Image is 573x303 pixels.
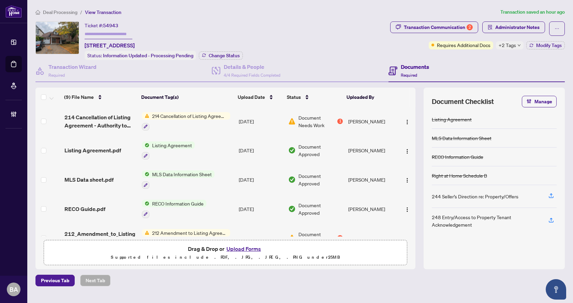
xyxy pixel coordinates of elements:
[405,207,410,212] img: Logo
[64,205,105,213] span: RECO Guide.pdf
[432,134,491,142] div: MLS Data Information Sheet
[402,203,413,214] button: Logo
[298,114,336,129] span: Document Needs Work
[44,240,407,266] span: Drag & Drop orUpload FormsSupported files include .PDF, .JPG, .JPEG, .PNG under25MB
[500,8,565,16] article: Transaction saved an hour ago
[85,51,196,60] div: Status:
[149,200,206,207] span: RECO Information Guide
[64,113,137,130] span: 214 Cancellation of Listing Agreement - Authority to Offer for Lease - OREA_.pdf
[337,235,343,241] div: 1
[402,145,413,156] button: Logo
[43,9,77,15] span: Deal Processing
[236,165,285,194] td: [DATE]
[142,170,215,189] button: Status IconMLS Data Information Sheet
[432,97,494,106] span: Document Checklist
[64,230,137,246] span: 212_Amendment_to_Listing_Agmt_-_Price change.pdf
[199,51,243,60] button: Change Status
[346,107,398,136] td: [PERSON_NAME]
[142,112,230,131] button: Status Icon214 Cancellation of Listing Agreement - Authority to Offer for Lease
[5,5,22,18] img: logo
[142,229,149,237] img: Status Icon
[224,244,263,253] button: Upload Forms
[142,141,195,160] button: Status IconListing Agreement
[405,149,410,154] img: Logo
[85,9,121,15] span: View Transaction
[432,172,487,179] div: Right at Home Schedule B
[103,22,118,29] span: 54943
[432,116,472,123] div: Listing Agreement
[64,146,121,154] span: Listing Agreement.pdf
[142,200,206,218] button: Status IconRECO Information Guide
[298,143,343,158] span: Document Approved
[284,88,344,107] th: Status
[188,244,263,253] span: Drag & Drop or
[298,230,336,245] span: Document Needs Work
[499,41,516,49] span: +2 Tags
[142,170,149,178] img: Status Icon
[432,213,540,228] div: 248 Entry/Access to Property Tenant Acknowledgement
[432,153,483,161] div: RECO Information Guide
[149,170,215,178] span: MLS Data Information Sheet
[142,200,149,207] img: Status Icon
[401,73,417,78] span: Required
[288,205,296,213] img: Document Status
[401,63,429,71] h4: Documents
[288,147,296,154] img: Document Status
[405,178,410,183] img: Logo
[536,43,562,48] span: Modify Tags
[288,234,296,242] img: Document Status
[35,275,75,286] button: Previous Tab
[64,93,94,101] span: (9) File Name
[402,232,413,243] button: Logo
[437,41,490,49] span: Requires Additional Docs
[405,236,410,242] img: Logo
[36,22,79,54] img: IMG-W12419054_1.jpg
[495,22,540,33] span: Administrator Notes
[48,253,403,261] p: Supported files include .PDF, .JPG, .JPEG, .PNG under 25 MB
[10,285,18,294] span: BA
[61,88,138,107] th: (9) File Name
[344,88,396,107] th: Uploaded By
[41,275,69,286] span: Previous Tab
[522,96,557,107] button: Manage
[224,63,280,71] h4: Details & People
[337,119,343,124] div: 1
[390,21,478,33] button: Transaction Communication2
[402,116,413,127] button: Logo
[467,24,473,30] div: 2
[287,93,301,101] span: Status
[346,224,398,253] td: [PERSON_NAME]
[80,8,82,16] li: /
[138,88,235,107] th: Document Tag(s)
[482,21,545,33] button: Administrator Notes
[346,194,398,224] td: [PERSON_NAME]
[288,118,296,125] img: Document Status
[236,224,285,253] td: [DATE]
[404,22,473,33] div: Transaction Communication
[546,279,566,300] button: Open asap
[555,26,559,31] span: ellipsis
[288,176,296,183] img: Document Status
[298,201,343,216] span: Document Approved
[142,112,149,120] img: Status Icon
[236,107,285,136] td: [DATE]
[142,141,149,149] img: Status Icon
[517,44,521,47] span: down
[35,10,40,15] span: home
[64,176,114,184] span: MLS Data sheet.pdf
[534,96,552,107] span: Manage
[48,63,97,71] h4: Transaction Wizard
[236,194,285,224] td: [DATE]
[235,88,284,107] th: Upload Date
[224,73,280,78] span: 4/4 Required Fields Completed
[346,165,398,194] td: [PERSON_NAME]
[103,52,193,59] span: Information Updated - Processing Pending
[209,53,240,58] span: Change Status
[432,193,518,200] div: 244 Seller’s Direction re: Property/Offers
[85,21,118,29] div: Ticket #:
[48,73,65,78] span: Required
[346,136,398,165] td: [PERSON_NAME]
[298,172,343,187] span: Document Approved
[488,25,493,30] span: solution
[405,119,410,125] img: Logo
